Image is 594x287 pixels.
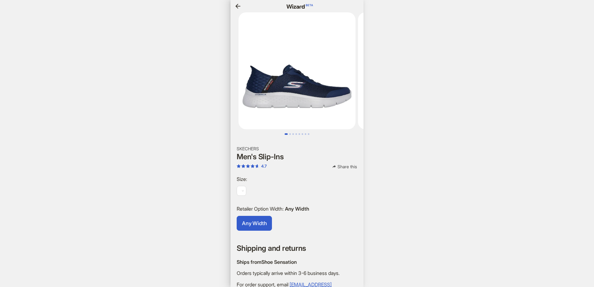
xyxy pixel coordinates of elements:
[289,133,291,135] button: Go to slide 2
[239,12,355,129] img: Men's Slip-Ins Men's Slip-Ins image 1
[237,153,357,161] h1: Men's Slip-Ins
[251,164,255,168] span: star
[242,220,267,226] span: Any Width
[246,164,250,168] span: star
[295,133,297,135] button: Go to slide 4
[261,164,267,169] div: 4.7
[237,146,357,152] h2: SKECHERS
[237,176,247,182] span: Size :
[237,164,267,169] div: 4.7 out of 5 stars
[285,133,288,135] button: Go to slide 1
[302,133,303,135] button: Go to slide 6
[255,164,259,168] span: star
[237,206,285,212] span: Retailer Option Width :
[308,133,309,135] button: Go to slide 8
[338,164,357,169] span: Share this
[241,164,245,168] span: star
[237,164,241,168] span: star
[299,133,300,135] button: Go to slide 5
[237,270,357,276] p: Orders typically arrive within 3-6 business days.
[327,164,362,170] button: Share this
[358,12,475,129] img: Men's Slip-Ins Men's Slip-Ins image 2
[292,133,294,135] button: Go to slide 3
[305,133,306,135] button: Go to slide 7
[237,244,357,252] h2: Shipping and returns
[285,206,309,212] span: Any Width
[237,259,297,265] span: Ships from Shoe Sensation
[237,216,272,231] label: available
